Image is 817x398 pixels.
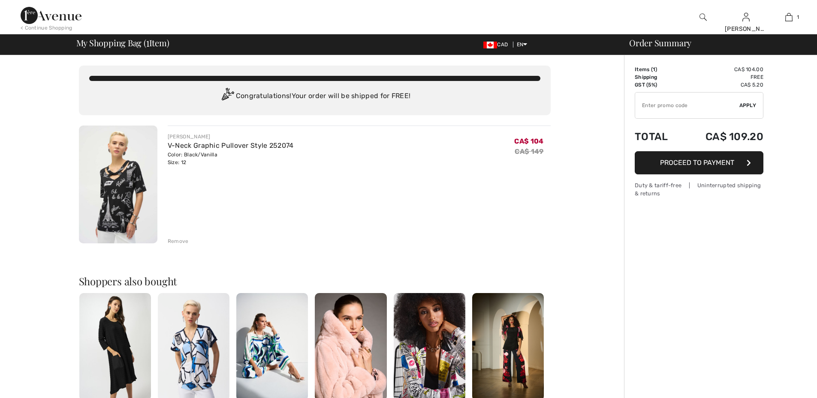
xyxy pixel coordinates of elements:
a: 1 [768,12,810,22]
div: Order Summary [619,39,812,47]
span: EN [517,42,528,48]
span: 1 [797,13,799,21]
img: Congratulation2.svg [219,88,236,105]
input: Promo code [635,93,739,118]
td: GST (5%) [635,81,681,89]
div: Color: Black/Vanilla Size: 12 [168,151,294,166]
h2: Shoppers also bought [79,276,551,286]
a: Sign In [742,13,750,21]
span: CAD [483,42,511,48]
span: Proceed to Payment [660,159,734,167]
td: CA$ 109.20 [681,122,763,151]
img: My Info [742,12,750,22]
div: [PERSON_NAME] [725,24,767,33]
img: 1ère Avenue [21,7,81,24]
img: search the website [699,12,707,22]
span: 1 [653,66,655,72]
span: 1 [146,36,149,48]
a: V-Neck Graphic Pullover Style 252074 [168,141,294,150]
td: CA$ 104.00 [681,66,763,73]
img: V-Neck Graphic Pullover Style 252074 [79,126,157,243]
div: Congratulations! Your order will be shipped for FREE! [89,88,540,105]
s: CA$ 149 [515,147,543,156]
div: [PERSON_NAME] [168,133,294,141]
td: Shipping [635,73,681,81]
span: CA$ 104 [514,137,543,145]
td: Items ( ) [635,66,681,73]
span: Apply [739,102,757,109]
button: Proceed to Payment [635,151,763,174]
td: CA$ 5.20 [681,81,763,89]
span: My Shopping Bag ( Item) [76,39,169,47]
td: Free [681,73,763,81]
img: My Bag [785,12,793,22]
td: Total [635,122,681,151]
img: Canadian Dollar [483,42,497,48]
div: Remove [168,237,189,245]
div: Duty & tariff-free | Uninterrupted shipping & returns [635,181,763,198]
div: < Continue Shopping [21,24,72,32]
